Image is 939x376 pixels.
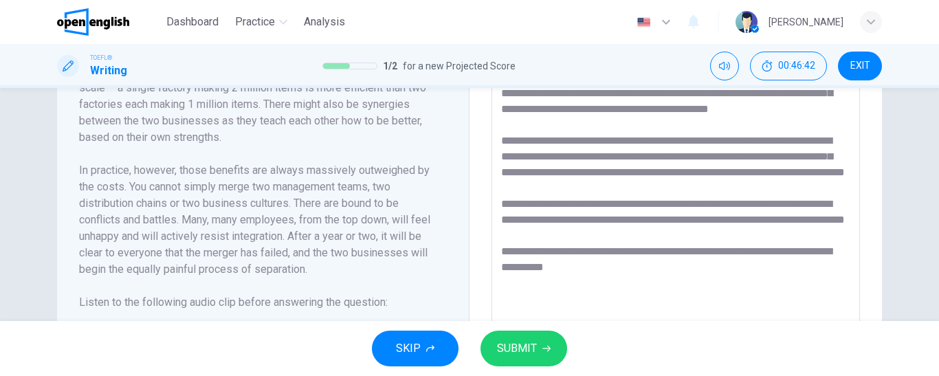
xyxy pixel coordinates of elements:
[230,10,293,34] button: Practice
[480,331,567,366] button: SUBMIT
[838,52,882,80] button: EXIT
[750,52,827,80] div: Hide
[161,10,224,34] button: Dashboard
[750,52,827,80] button: 00:46:42
[57,8,161,36] a: OpenEnglish logo
[736,11,758,33] img: Profile picture
[769,14,843,30] div: [PERSON_NAME]
[79,30,430,146] h6: The newly formed company is bigger and more powerful than its component parts, so in theory at le...
[396,339,421,358] span: SKIP
[90,63,127,79] h1: Writing
[383,58,397,74] span: 1 / 2
[298,10,351,34] button: Analysis
[635,17,652,27] img: en
[850,60,870,71] span: EXIT
[90,53,112,63] span: TOEFL®
[710,52,739,80] div: Mute
[57,8,129,36] img: OpenEnglish logo
[79,294,430,311] h6: Listen to the following audio clip before answering the question :
[235,14,275,30] span: Practice
[403,58,516,74] span: for a new Projected Score
[304,14,345,30] span: Analysis
[372,331,459,366] button: SKIP
[166,14,219,30] span: Dashboard
[497,339,537,358] span: SUBMIT
[79,162,430,278] h6: In practice, however, those benefits are always massively outweighed by the costs. You cannot sim...
[778,60,815,71] span: 00:46:42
